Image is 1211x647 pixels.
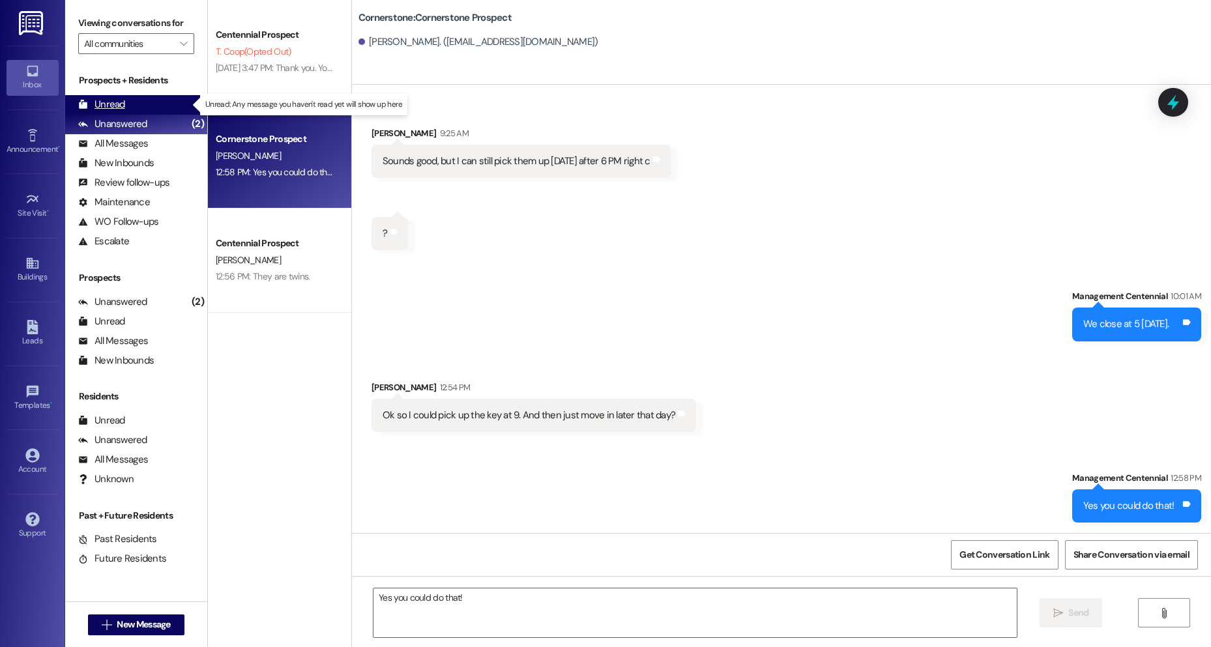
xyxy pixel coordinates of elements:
[1167,289,1201,303] div: 10:01 AM
[102,620,111,630] i: 
[383,409,675,422] div: Ok so I could pick up the key at 9. And then just move in later that day?
[1068,606,1088,620] span: Send
[78,315,125,328] div: Unread
[1083,317,1169,331] div: We close at 5 [DATE].
[1072,471,1201,489] div: Management Centennial
[188,114,207,134] div: (2)
[1167,471,1201,485] div: 12:58 PM
[216,28,336,42] div: Centennial Prospect
[7,60,59,95] a: Inbox
[78,176,169,190] div: Review follow-ups
[358,35,598,49] div: [PERSON_NAME]. ([EMAIL_ADDRESS][DOMAIN_NAME])
[205,99,402,110] p: Unread: Any message you haven't read yet will show up here
[78,13,194,33] label: Viewing conversations for
[117,618,170,631] span: New Message
[216,270,310,282] div: 12:56 PM: They are twins.
[951,540,1058,569] button: Get Conversation Link
[84,33,173,54] input: All communities
[1073,548,1189,562] span: Share Conversation via email
[78,137,148,151] div: All Messages
[7,444,59,480] a: Account
[78,117,147,131] div: Unanswered
[7,508,59,543] a: Support
[7,252,59,287] a: Buildings
[19,11,46,35] img: ResiDesk Logo
[78,195,150,209] div: Maintenance
[383,227,387,240] div: ?
[78,295,147,309] div: Unanswered
[7,316,59,351] a: Leads
[78,453,148,467] div: All Messages
[188,292,207,312] div: (2)
[216,46,291,57] span: T. Coop (Opted Out)
[959,548,1049,562] span: Get Conversation Link
[78,552,166,566] div: Future Residents
[50,399,52,408] span: •
[65,74,207,87] div: Prospects + Residents
[65,390,207,403] div: Residents
[78,472,134,486] div: Unknown
[358,11,512,25] b: Cornerstone: Cornerstone Prospect
[437,381,471,394] div: 12:54 PM
[1040,598,1103,627] button: Send
[216,132,336,146] div: Cornerstone Prospect
[78,98,125,111] div: Unread
[216,237,336,250] div: Centennial Prospect
[78,532,157,546] div: Past Residents
[180,38,187,49] i: 
[216,166,337,178] div: 12:58 PM: Yes you could do that!
[78,414,125,427] div: Unread
[47,207,49,216] span: •
[78,156,154,170] div: New Inbounds
[7,188,59,223] a: Site Visit •
[372,381,696,399] div: [PERSON_NAME]
[1072,289,1201,308] div: Management Centennial
[216,150,281,162] span: [PERSON_NAME]
[437,126,469,140] div: 9:25 AM
[78,334,148,348] div: All Messages
[65,271,207,285] div: Prospects
[88,614,184,635] button: New Message
[78,433,147,447] div: Unanswered
[1159,608,1169,618] i: 
[65,509,207,523] div: Past + Future Residents
[1053,608,1063,618] i: 
[78,354,154,367] div: New Inbounds
[1083,499,1175,513] div: Yes you could do that!
[216,254,281,266] span: [PERSON_NAME]
[1065,540,1198,569] button: Share Conversation via email
[58,143,60,152] span: •
[78,215,158,229] div: WO Follow-ups
[383,154,650,168] div: Sounds good, but I can still pick them up [DATE] after 6 PM right c
[216,62,858,74] div: [DATE] 3:47 PM: Thank you. You will no longer receive texts from this thread. Please reply with '...
[372,126,671,145] div: [PERSON_NAME]
[78,235,129,248] div: Escalate
[7,381,59,416] a: Templates •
